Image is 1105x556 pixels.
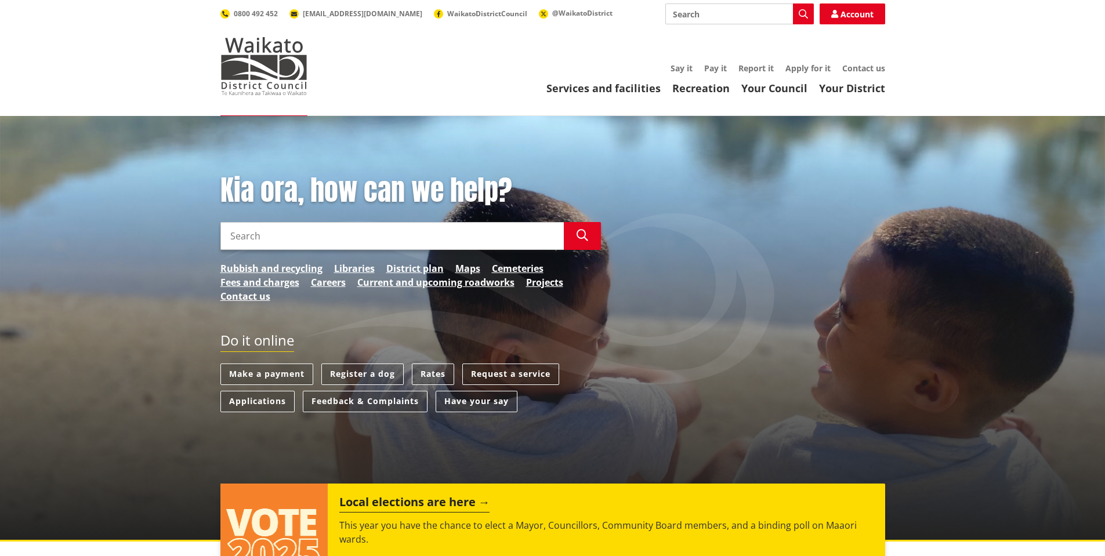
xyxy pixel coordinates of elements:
[434,9,527,19] a: WaikatoDistrictCouncil
[492,261,544,275] a: Cemeteries
[741,81,807,95] a: Your Council
[738,63,774,74] a: Report it
[462,364,559,385] a: Request a service
[357,275,515,289] a: Current and upcoming roadworks
[386,261,444,275] a: District plan
[220,275,299,289] a: Fees and charges
[455,261,480,275] a: Maps
[339,518,873,546] p: This year you have the chance to elect a Mayor, Councillors, Community Board members, and a bindi...
[842,63,885,74] a: Contact us
[665,3,814,24] input: Search input
[303,9,422,19] span: [EMAIL_ADDRESS][DOMAIN_NAME]
[220,174,601,208] h1: Kia ora, how can we help?
[671,63,693,74] a: Say it
[289,9,422,19] a: [EMAIL_ADDRESS][DOMAIN_NAME]
[220,37,307,95] img: Waikato District Council - Te Kaunihera aa Takiwaa o Waikato
[546,81,661,95] a: Services and facilities
[820,3,885,24] a: Account
[220,289,270,303] a: Contact us
[311,275,346,289] a: Careers
[447,9,527,19] span: WaikatoDistrictCouncil
[819,81,885,95] a: Your District
[704,63,727,74] a: Pay it
[220,222,564,250] input: Search input
[321,364,404,385] a: Register a dog
[220,261,323,275] a: Rubbish and recycling
[334,261,375,275] a: Libraries
[339,495,490,513] h2: Local elections are here
[303,391,427,412] a: Feedback & Complaints
[220,332,294,353] h2: Do it online
[234,9,278,19] span: 0800 492 452
[436,391,517,412] a: Have your say
[526,275,563,289] a: Projects
[539,8,613,18] a: @WaikatoDistrict
[220,391,295,412] a: Applications
[412,364,454,385] a: Rates
[672,81,730,95] a: Recreation
[785,63,831,74] a: Apply for it
[220,9,278,19] a: 0800 492 452
[552,8,613,18] span: @WaikatoDistrict
[220,364,313,385] a: Make a payment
